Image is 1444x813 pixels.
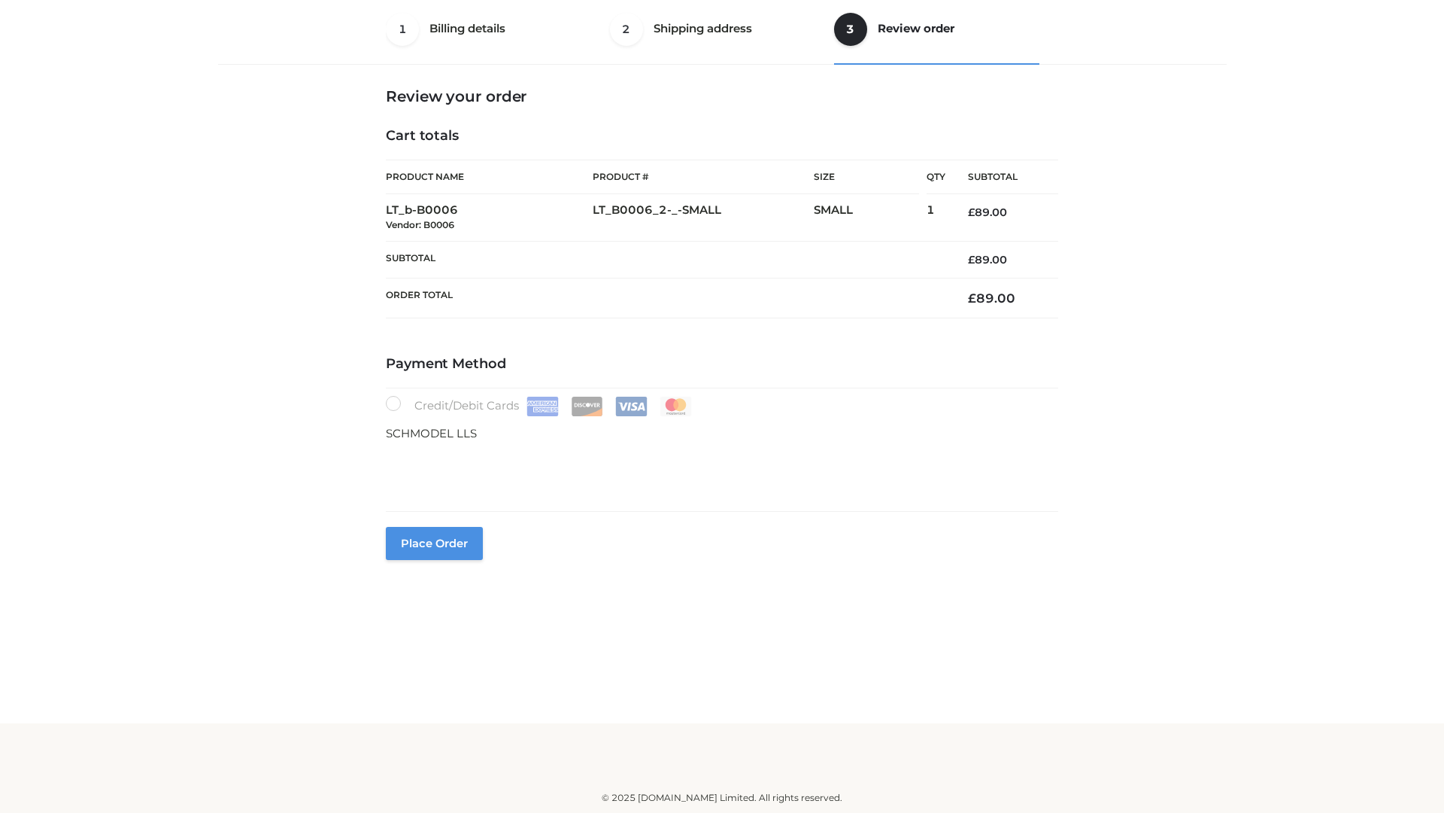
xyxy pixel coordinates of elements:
[386,160,593,194] th: Product Name
[386,424,1058,443] p: SCHMODEL LLS
[927,160,945,194] th: Qty
[223,790,1221,805] div: © 2025 [DOMAIN_NAME] Limited. All rights reserved.
[571,397,603,416] img: Discover
[593,160,814,194] th: Product #
[927,194,945,242] td: 1
[386,87,1058,105] h3: Review your order
[615,397,648,416] img: Visa
[386,241,945,278] th: Subtotal
[386,527,483,560] button: Place order
[383,440,1055,495] iframe: Secure payment input frame
[968,253,975,266] span: £
[386,219,454,230] small: Vendor: B0006
[386,396,693,416] label: Credit/Debit Cards
[968,253,1007,266] bdi: 89.00
[386,356,1058,373] h4: Payment Method
[593,194,814,242] td: LT_B0006_2-_-SMALL
[968,206,1007,219] bdi: 89.00
[814,160,919,194] th: Size
[968,291,976,306] span: £
[386,279,945,318] th: Order Total
[968,291,1015,306] bdi: 89.00
[386,128,1058,145] h4: Cart totals
[968,206,975,219] span: £
[526,397,559,416] img: Amex
[945,160,1058,194] th: Subtotal
[660,397,692,416] img: Mastercard
[814,194,927,242] td: SMALL
[386,194,593,242] td: LT_b-B0006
